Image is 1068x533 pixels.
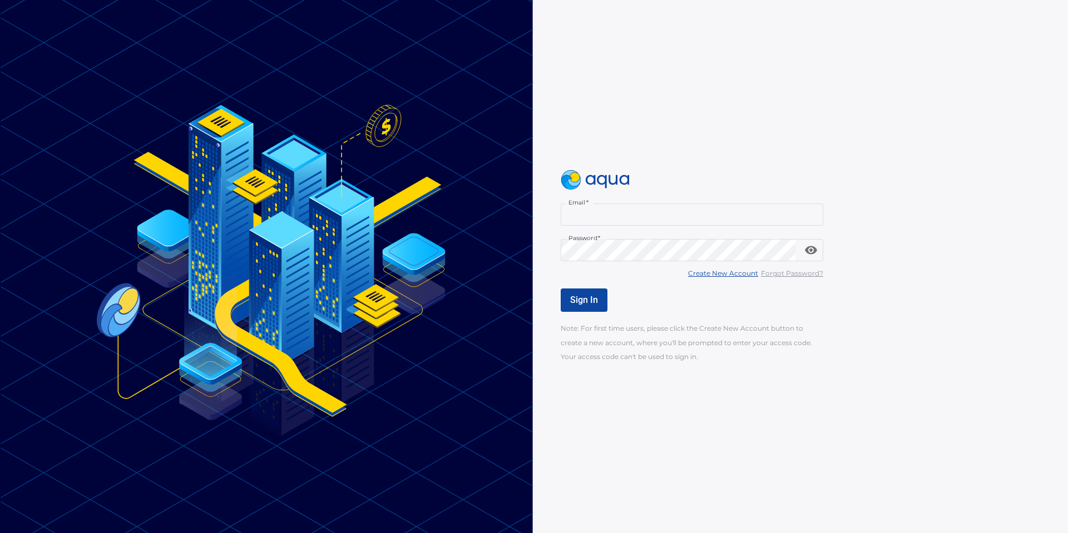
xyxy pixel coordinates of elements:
span: Sign In [570,295,598,305]
img: logo [561,170,630,190]
u: Forgot Password? [761,269,823,277]
u: Create New Account [688,269,758,277]
label: Email [568,198,589,207]
label: Password [568,234,600,242]
button: toggle password visibility [800,239,822,261]
span: Note: For first time users, please click the Create New Account button to create a new account, w... [561,324,812,360]
button: Sign In [561,288,607,312]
